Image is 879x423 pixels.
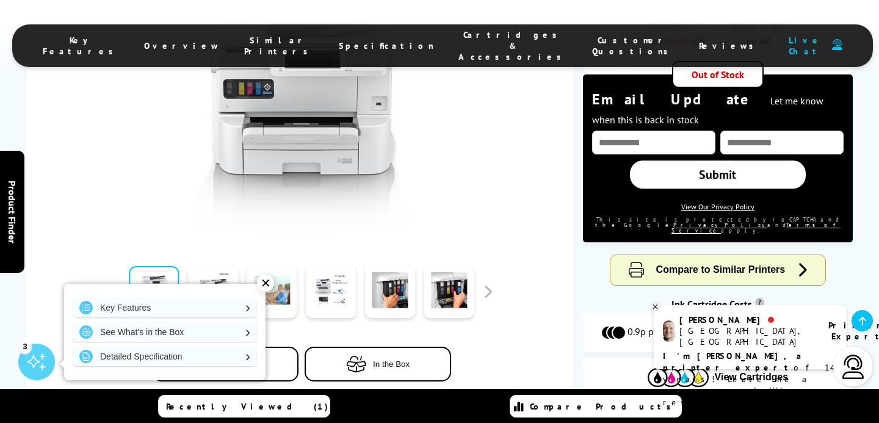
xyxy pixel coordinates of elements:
span: Specification [339,40,434,51]
span: Key Features [43,35,120,57]
span: Reviews [699,40,760,51]
a: Submit [630,161,806,189]
div: [GEOGRAPHIC_DATA], [GEOGRAPHIC_DATA] [679,325,813,347]
div: 3 [18,339,32,353]
span: Compare Products [530,401,678,412]
span: 0.9p per mono page [628,325,712,340]
div: ✕ [257,275,274,292]
a: Key Features [73,298,256,317]
a: See What's in the Box [73,322,256,342]
sup: Cost per page [755,298,764,307]
a: Recently Viewed (1) [158,395,330,418]
div: Out of Stock [672,61,764,88]
a: Terms of Service [671,222,841,234]
span: Cartridges & Accessories [458,29,568,62]
button: In the Box [305,347,451,381]
p: of 14 years! Leave me a message and I'll respond ASAP [663,350,837,408]
span: Product Finder [6,180,18,243]
b: I'm [PERSON_NAME], a printer expert [663,350,805,373]
img: user-headset-duotone.svg [832,39,842,51]
div: Email Update [592,90,844,128]
span: Live Chat [784,35,826,57]
span: Compare to Similar Printers [656,264,786,275]
span: Overview [144,40,220,51]
div: Ink Cartridge Costs [583,298,853,310]
button: View Cartridges [592,367,844,388]
span: In the Box [373,360,410,369]
a: Detailed Specification [73,347,256,366]
img: Cartridges [648,368,709,387]
span: Let me know when this is back in stock [592,95,823,126]
a: Compare Products [510,395,682,418]
a: View Our Privacy Policy [681,202,754,211]
div: This site is protected by reCAPTCHA and the Google and apply. [592,217,844,233]
img: user-headset-light.svg [841,355,866,379]
span: Similar Printers [244,35,314,57]
button: Compare to Similar Printers [610,255,825,285]
span: Recently Viewed (1) [166,401,328,412]
img: ashley-livechat.png [663,320,675,342]
div: [PERSON_NAME] [679,314,813,325]
span: Customer Questions [592,35,675,57]
a: Privacy Policy [673,222,767,228]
